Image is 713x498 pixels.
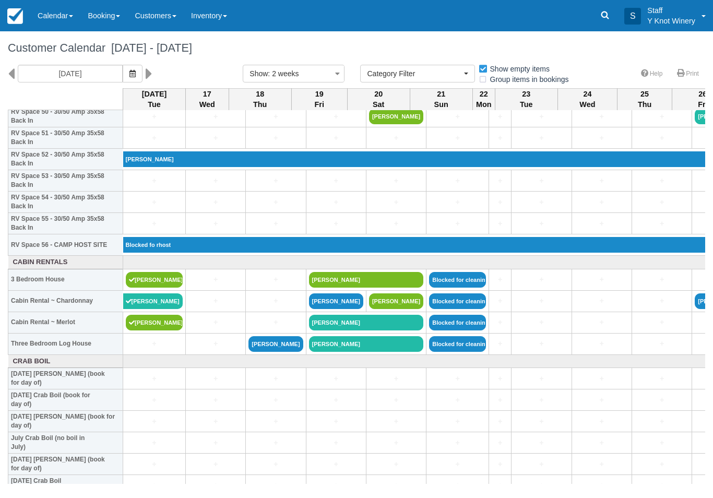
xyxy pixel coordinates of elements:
[514,218,568,229] a: +
[575,338,629,349] a: +
[248,175,303,186] a: +
[492,175,508,186] a: +
[7,8,23,24] img: checkfront-main-nav-mini-logo.png
[514,175,568,186] a: +
[635,373,689,384] a: +
[429,218,486,229] a: +
[248,274,303,285] a: +
[575,197,629,208] a: +
[8,475,123,496] th: [DATE] Crab Boil (book for day of)
[492,295,508,306] a: +
[188,338,243,349] a: +
[188,218,243,229] a: +
[492,111,508,122] a: +
[575,175,629,186] a: +
[8,432,123,454] th: July Crab Boil (no boil in July)
[429,395,486,406] a: +
[575,480,629,491] a: +
[369,133,423,144] a: +
[248,295,303,306] a: +
[635,395,689,406] a: +
[8,127,123,149] th: RV Space 51 - 30/50 Amp 35x58 Back In
[514,416,568,427] a: +
[492,480,508,491] a: +
[369,437,423,448] a: +
[8,389,123,411] th: [DATE] Crab Boil (book for day of)
[309,315,424,330] a: [PERSON_NAME]
[369,175,423,186] a: +
[248,395,303,406] a: +
[126,437,183,448] a: +
[188,480,243,491] a: +
[248,437,303,448] a: +
[248,459,303,470] a: +
[429,437,486,448] a: +
[429,480,486,491] a: +
[309,437,363,448] a: +
[309,336,424,352] a: [PERSON_NAME]
[575,218,629,229] a: +
[635,111,689,122] a: +
[126,459,183,470] a: +
[229,88,291,110] th: 18 Thu
[671,66,705,81] a: Print
[248,480,303,491] a: +
[126,315,183,330] a: [PERSON_NAME]
[126,111,183,122] a: +
[8,312,123,333] th: Cabin Rental ~ Merlot
[635,274,689,285] a: +
[248,336,303,352] a: [PERSON_NAME]
[369,416,423,427] a: +
[429,111,486,122] a: +
[309,218,363,229] a: +
[309,111,363,122] a: +
[188,416,243,427] a: +
[188,274,243,285] a: +
[647,5,695,16] p: Staff
[492,373,508,384] a: +
[429,373,486,384] a: +
[188,133,243,144] a: +
[309,197,363,208] a: +
[309,175,363,186] a: +
[291,88,347,110] th: 19 Fri
[472,88,495,110] th: 22 Mon
[514,295,568,306] a: +
[309,395,363,406] a: +
[635,133,689,144] a: +
[367,68,461,79] span: Category Filter
[429,336,486,352] a: Blocked for cleaning
[248,416,303,427] a: +
[369,373,423,384] a: +
[249,69,268,78] span: Show
[11,257,121,267] a: Cabin Rentals
[309,133,363,144] a: +
[635,317,689,328] a: +
[492,197,508,208] a: +
[575,373,629,384] a: +
[514,274,568,285] a: +
[268,69,299,78] span: : 2 weeks
[492,338,508,349] a: +
[369,109,423,124] a: [PERSON_NAME]
[126,175,183,186] a: +
[8,333,123,354] th: Three Bedroom Log House
[188,197,243,208] a: +
[8,368,123,389] th: [DATE] [PERSON_NAME] (book for day of)
[188,459,243,470] a: +
[8,454,123,475] th: [DATE] [PERSON_NAME] (book for day of)
[126,197,183,208] a: +
[492,317,508,328] a: +
[8,269,123,290] th: 3 Bedroom House
[410,88,472,110] th: 21 Sun
[105,41,192,54] span: [DATE] - [DATE]
[369,459,423,470] a: +
[243,65,344,82] button: Show: 2 weeks
[248,133,303,144] a: +
[248,111,303,122] a: +
[186,88,229,110] th: 17 Wed
[188,317,243,328] a: +
[429,416,486,427] a: +
[126,218,183,229] a: +
[8,149,123,170] th: RV Space 52 - 30/50 Amp 35x58 Back In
